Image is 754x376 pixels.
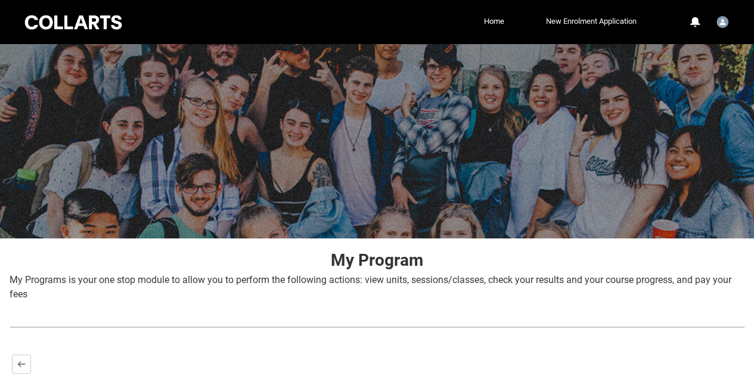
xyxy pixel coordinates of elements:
[10,274,731,300] span: My Programs is your one stop module to allow you to perform the following actions: view units, se...
[713,11,731,30] button: User Profile Student.camor.20230719
[481,13,507,30] a: Home
[716,16,728,28] img: Student.camor.20230719
[10,321,744,333] img: REDU_GREY_LINE
[543,13,640,30] a: New Enrolment Application
[12,355,31,374] button: Back
[331,250,423,270] strong: My Program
